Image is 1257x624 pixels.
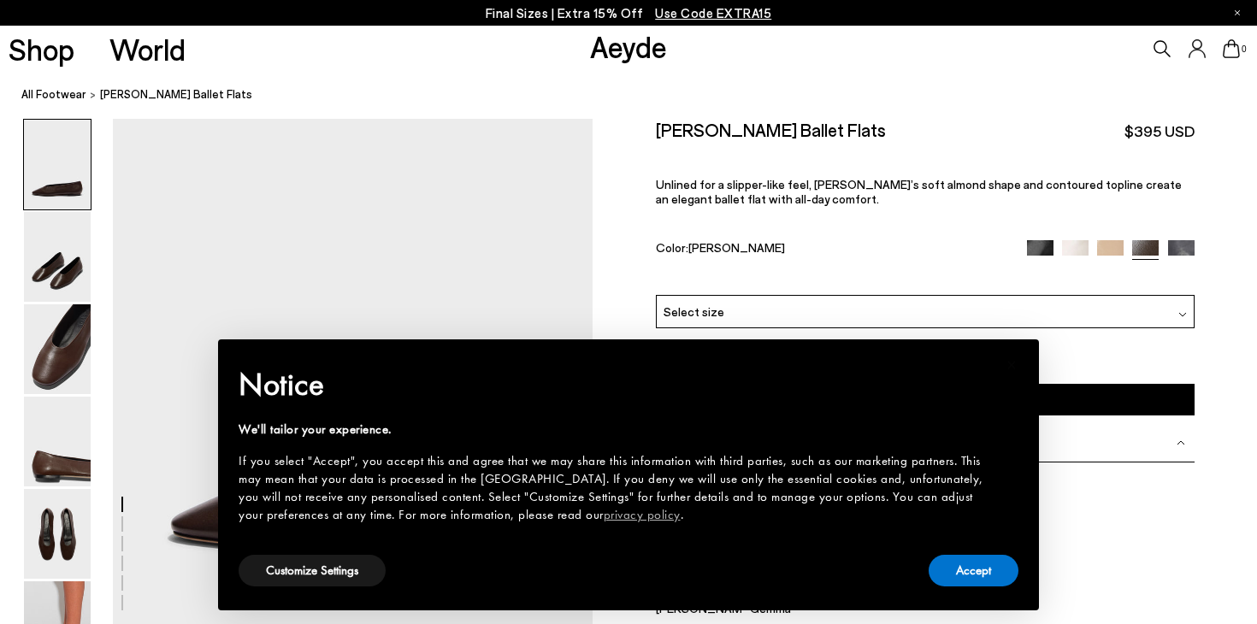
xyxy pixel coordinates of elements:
[239,452,991,524] div: If you select "Accept", you accept this and agree that we may share this information with third p...
[664,303,724,321] span: Select size
[1223,39,1240,58] a: 0
[24,120,91,209] img: Kirsten Ballet Flats - Image 1
[656,119,886,140] h2: [PERSON_NAME] Ballet Flats
[21,72,1257,119] nav: breadcrumb
[239,362,991,407] h2: Notice
[21,85,86,103] a: All Footwear
[24,304,91,394] img: Kirsten Ballet Flats - Image 3
[656,177,1182,206] span: Unlined for a slipper-like feel, [PERSON_NAME]’s soft almond shape and contoured topline create a...
[688,240,785,255] span: [PERSON_NAME]
[100,85,252,103] span: [PERSON_NAME] Ballet Flats
[1006,351,1018,378] span: ×
[655,5,771,21] span: Navigate to /collections/ss25-final-sizes
[991,344,1032,386] button: Close this notice
[656,240,1010,260] div: Color:
[590,28,667,64] a: Aeyde
[1124,121,1195,142] span: $395 USD
[929,555,1018,586] button: Accept
[1178,310,1187,319] img: svg%3E
[109,34,186,64] a: World
[486,3,772,24] p: Final Sizes | Extra 15% Off
[1177,439,1185,447] img: svg%3E
[24,212,91,302] img: Kirsten Ballet Flats - Image 2
[239,555,386,586] button: Customize Settings
[24,489,91,579] img: Kirsten Ballet Flats - Image 5
[604,506,681,523] a: privacy policy
[9,34,74,64] a: Shop
[1240,44,1248,54] span: 0
[24,397,91,486] img: Kirsten Ballet Flats - Image 4
[239,421,991,439] div: We'll tailor your experience.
